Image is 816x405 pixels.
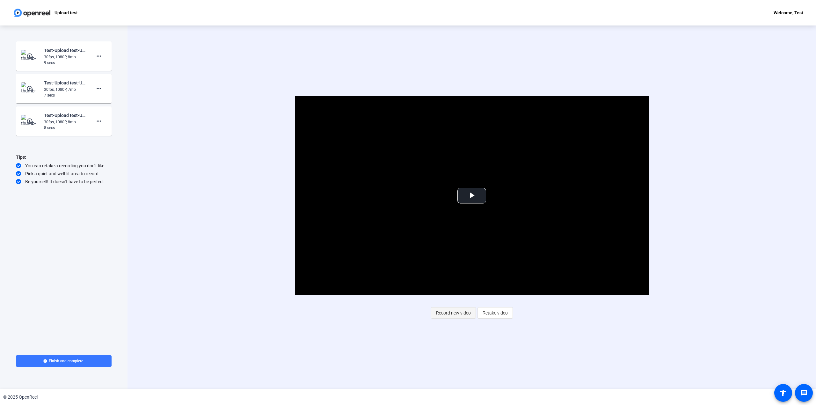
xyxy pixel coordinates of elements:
div: Test-Upload test-Upload test-1758032991200-webcam [44,79,87,87]
div: 30fps, 1080P, 8mb [44,54,87,60]
mat-icon: message [800,389,808,397]
div: 30fps, 1080P, 8mb [44,119,87,125]
img: thumb-nail [21,115,40,127]
img: thumb-nail [21,50,40,62]
div: Pick a quiet and well-lit area to record [16,170,112,177]
div: 8 secs [44,125,87,131]
img: thumb-nail [21,82,40,95]
div: Video Player [295,96,649,295]
button: Play Video [457,188,486,203]
mat-icon: accessibility [779,389,787,397]
mat-icon: more_horiz [95,117,103,125]
div: Test-Upload test-Upload test-1758032909866-webcam [44,112,87,119]
button: Finish and complete [16,355,112,367]
div: Be yourself! It doesn’t have to be perfect [16,178,112,185]
div: 9 secs [44,60,87,66]
span: Finish and complete [49,358,83,364]
mat-icon: play_circle_outline [26,53,34,59]
button: Retake video [477,307,513,319]
div: Tips: [16,153,112,161]
div: You can retake a recording you don’t like [16,163,112,169]
div: Welcome, Test [774,9,803,17]
span: Retake video [483,307,508,319]
div: © 2025 OpenReel [3,394,38,401]
button: Record new video [431,307,476,319]
mat-icon: play_circle_outline [26,85,34,92]
div: Test-Upload test-Upload test-1758033153811-webcam [44,47,87,54]
span: Record new video [436,307,471,319]
div: 7 secs [44,92,87,98]
mat-icon: play_circle_outline [26,118,34,124]
div: 30fps, 1080P, 7mb [44,87,87,92]
mat-icon: more_horiz [95,52,103,60]
mat-icon: more_horiz [95,85,103,92]
img: OpenReel logo [13,6,51,19]
p: Upload test [55,9,78,17]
